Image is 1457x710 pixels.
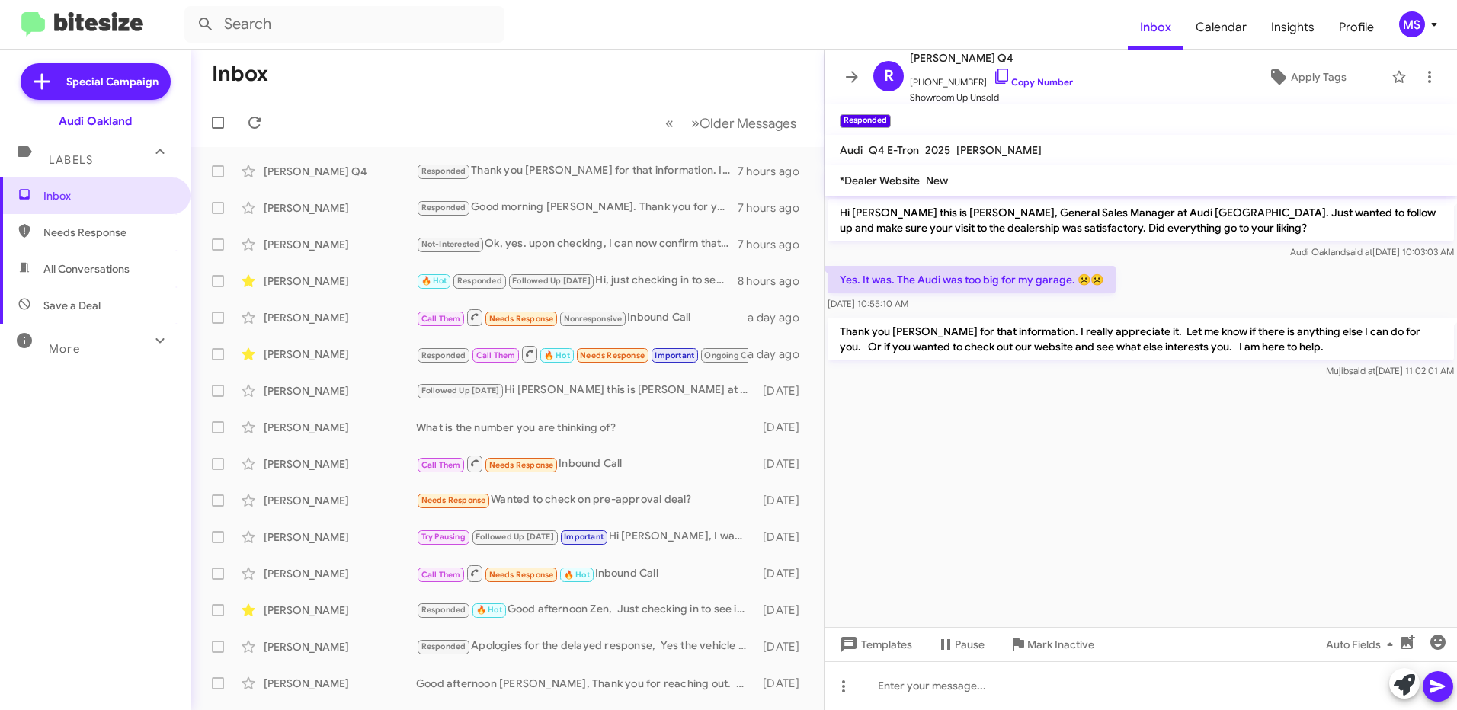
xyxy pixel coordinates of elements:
[264,237,416,252] div: [PERSON_NAME]
[1349,365,1375,376] span: said at
[421,350,466,360] span: Responded
[564,570,590,580] span: 🔥 Hot
[1314,631,1411,658] button: Auto Fields
[840,114,891,128] small: Responded
[840,143,863,157] span: Audi
[416,638,756,655] div: Apologies for the delayed response, Yes the vehicle is still indeed sold. Let me know if you ther...
[264,566,416,581] div: [PERSON_NAME]
[657,107,805,139] nav: Page navigation example
[997,631,1106,658] button: Mark Inactive
[416,491,756,509] div: Wanted to check on pre-approval deal?
[993,76,1073,88] a: Copy Number
[1399,11,1425,37] div: MS
[910,67,1073,90] span: [PHONE_NUMBER]
[49,342,80,356] span: More
[416,272,738,289] div: Hi, just checking in to see if you had any thoughts on the vehicle we discussed. Let me know if y...
[1346,246,1372,257] span: said at
[264,347,416,362] div: [PERSON_NAME]
[756,603,812,618] div: [DATE]
[756,456,812,472] div: [DATE]
[416,601,756,619] div: Good afternoon Zen, Just checking in to see if you if you could stop by [DATE] and let us take a ...
[691,114,700,133] span: »
[421,641,466,651] span: Responded
[1386,11,1440,37] button: MS
[421,239,480,249] span: Not-Interested
[869,143,919,157] span: Q4 E-Tron
[837,631,912,658] span: Templates
[704,350,793,360] span: Ongoing Conversation
[1259,5,1327,50] a: Insights
[1128,5,1183,50] a: Inbox
[840,174,920,187] span: *Dealer Website
[416,528,756,545] div: Hi [PERSON_NAME], I want to sincerely apologize for how you felt on your last visit, that’s not t...
[748,310,812,325] div: a day ago
[421,605,466,615] span: Responded
[264,456,416,472] div: [PERSON_NAME]
[756,493,812,508] div: [DATE]
[264,529,416,545] div: [PERSON_NAME]
[512,276,591,286] span: Followed Up [DATE]
[1326,631,1399,658] span: Auto Fields
[825,631,924,658] button: Templates
[1229,63,1384,91] button: Apply Tags
[1326,365,1454,376] span: Mujib [DATE] 11:02:01 AM
[544,350,570,360] span: 🔥 Hot
[738,237,812,252] div: 7 hours ago
[421,276,447,286] span: 🔥 Hot
[416,564,756,583] div: Inbound Call
[21,63,171,100] a: Special Campaign
[1183,5,1259,50] a: Calendar
[416,162,738,180] div: Thank you [PERSON_NAME] for that information. I really appreciate it. Let me know if there is any...
[421,570,461,580] span: Call Them
[564,532,604,542] span: Important
[264,420,416,435] div: [PERSON_NAME]
[910,49,1073,67] span: [PERSON_NAME] Q4
[457,276,502,286] span: Responded
[43,261,130,277] span: All Conversations
[756,420,812,435] div: [DATE]
[1327,5,1386,50] a: Profile
[1027,631,1094,658] span: Mark Inactive
[43,225,173,240] span: Needs Response
[416,344,748,363] div: The vehicle has 20,000 miles and is in good condition. There is one little door ding. Could you g...
[476,350,516,360] span: Call Them
[421,385,500,395] span: Followed Up [DATE]
[756,529,812,545] div: [DATE]
[212,62,268,86] h1: Inbox
[925,143,950,157] span: 2025
[416,235,738,253] div: Ok, yes. upon checking, I can now confirm that the vehicle of your interest is sold to another cu...
[756,676,812,691] div: [DATE]
[1291,63,1347,91] span: Apply Tags
[1290,246,1454,257] span: Audi Oakland [DATE] 10:03:03 AM
[264,310,416,325] div: [PERSON_NAME]
[665,114,674,133] span: «
[828,199,1454,241] p: Hi [PERSON_NAME] this is [PERSON_NAME], General Sales Manager at Audi [GEOGRAPHIC_DATA]. Just wan...
[264,164,416,179] div: [PERSON_NAME] Q4
[580,350,645,360] span: Needs Response
[421,460,461,470] span: Call Them
[49,153,93,167] span: Labels
[264,603,416,618] div: [PERSON_NAME]
[264,383,416,398] div: [PERSON_NAME]
[756,566,812,581] div: [DATE]
[884,64,894,88] span: R
[956,143,1042,157] span: [PERSON_NAME]
[421,314,461,324] span: Call Them
[264,639,416,654] div: [PERSON_NAME]
[926,174,948,187] span: New
[748,347,812,362] div: a day ago
[738,200,812,216] div: 7 hours ago
[416,454,756,473] div: Inbound Call
[421,203,466,213] span: Responded
[416,676,756,691] div: Good afternoon [PERSON_NAME], Thank you for reaching out. Please do not hesitate to reach out, I ...
[416,308,748,327] div: Inbound Call
[828,298,908,309] span: [DATE] 10:55:10 AM
[416,382,756,399] div: Hi [PERSON_NAME] this is [PERSON_NAME] at Audi [GEOGRAPHIC_DATA]. Just wanted to follow up and ma...
[59,114,132,129] div: Audi Oakland
[264,493,416,508] div: [PERSON_NAME]
[489,460,554,470] span: Needs Response
[655,350,694,360] span: Important
[738,273,812,289] div: 8 hours ago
